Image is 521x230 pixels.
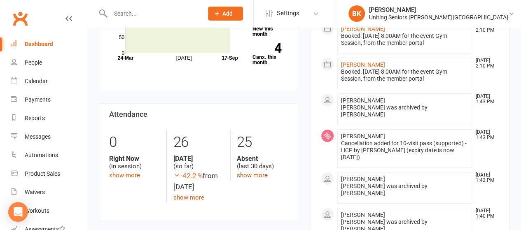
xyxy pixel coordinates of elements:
[237,130,287,155] div: 25
[472,172,499,183] time: [DATE] 1:42 PM
[341,26,385,32] a: [PERSON_NAME]
[109,172,140,179] a: show more
[369,6,508,14] div: [PERSON_NAME]
[11,146,87,165] a: Automations
[25,152,58,158] div: Automations
[109,155,160,170] div: (in session)
[341,211,385,218] span: [PERSON_NAME]
[341,140,469,161] div: Cancellation added for 10-visit pass (supported) - HCP by [PERSON_NAME] (expiry date is now [DATE])
[341,133,385,139] span: [PERSON_NAME]
[173,155,224,163] strong: [DATE]
[348,5,365,22] div: BK
[11,202,87,220] a: Workouts
[173,130,224,155] div: 26
[341,97,385,104] span: [PERSON_NAME]
[25,78,48,84] div: Calendar
[25,96,51,103] div: Payments
[173,170,224,193] div: from [DATE]
[25,189,45,195] div: Waivers
[472,22,499,33] time: [DATE] 2:10 PM
[341,61,385,68] a: [PERSON_NAME]
[25,115,45,121] div: Reports
[11,35,87,53] a: Dashboard
[472,130,499,140] time: [DATE] 1:43 PM
[369,14,508,21] div: Uniting Seniors [PERSON_NAME][GEOGRAPHIC_DATA]
[25,133,51,140] div: Messages
[173,172,202,180] span: -42.2 %
[173,155,224,170] div: (so far)
[11,128,87,146] a: Messages
[10,8,30,29] a: Clubworx
[8,202,28,222] div: Open Intercom Messenger
[237,155,287,163] strong: Absent
[11,72,87,91] a: Calendar
[11,109,87,128] a: Reports
[25,170,60,177] div: Product Sales
[252,42,281,54] strong: 4
[341,183,469,197] div: [PERSON_NAME] was archived by [PERSON_NAME]
[472,94,499,105] time: [DATE] 1:43 PM
[173,194,204,201] a: show more
[109,155,160,163] strong: Right Now
[109,110,288,118] h3: Attendance
[222,10,233,17] span: Add
[237,172,268,179] a: show more
[25,59,42,66] div: People
[277,4,299,23] span: Settings
[11,165,87,183] a: Product Sales
[341,176,385,182] span: [PERSON_NAME]
[237,155,287,170] div: (last 30 days)
[108,8,197,19] input: Search...
[11,53,87,72] a: People
[472,58,499,69] time: [DATE] 2:10 PM
[341,104,469,118] div: [PERSON_NAME] was archived by [PERSON_NAME]
[109,130,160,155] div: 0
[25,207,49,214] div: Workouts
[341,68,469,82] div: Booked: [DATE] 8:00AM for the event Gym Session, from the member portal
[341,33,469,46] div: Booked: [DATE] 8:00AM for the event Gym Session, from the member portal
[25,41,53,47] div: Dashboard
[11,91,87,109] a: Payments
[472,208,499,219] time: [DATE] 1:40 PM
[11,183,87,202] a: Waivers
[252,15,288,37] a: 10New this month
[252,43,288,65] a: 4Canx. this month
[208,7,243,21] button: Add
